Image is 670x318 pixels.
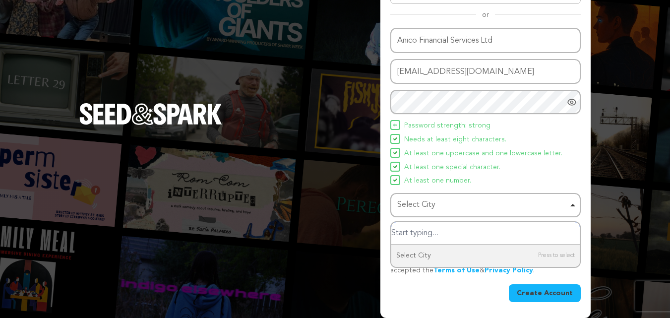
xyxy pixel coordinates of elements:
[391,222,580,245] input: Select City
[393,165,397,169] img: Seed&Spark Icon
[79,103,222,125] img: Seed&Spark Logo
[393,151,397,155] img: Seed&Spark Icon
[391,245,580,267] div: Select City
[79,103,222,145] a: Seed&Spark Homepage
[567,97,577,107] a: Show password as plain text. Warning: this will display your password on the screen.
[390,28,581,53] input: Name
[397,198,568,212] div: Select City
[433,267,480,274] a: Terms of Use
[509,284,581,302] button: Create Account
[485,267,533,274] a: Privacy Policy
[393,178,397,182] img: Seed&Spark Icon
[393,137,397,141] img: Seed&Spark Icon
[390,59,581,84] input: Email address
[404,120,490,132] span: Password strength: strong
[404,134,506,146] span: Needs at least eight characters.
[404,175,471,187] span: At least one number.
[393,123,397,127] img: Seed&Spark Icon
[404,148,562,160] span: At least one uppercase and one lowercase letter.
[404,162,500,174] span: At least one special character.
[476,10,495,20] span: or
